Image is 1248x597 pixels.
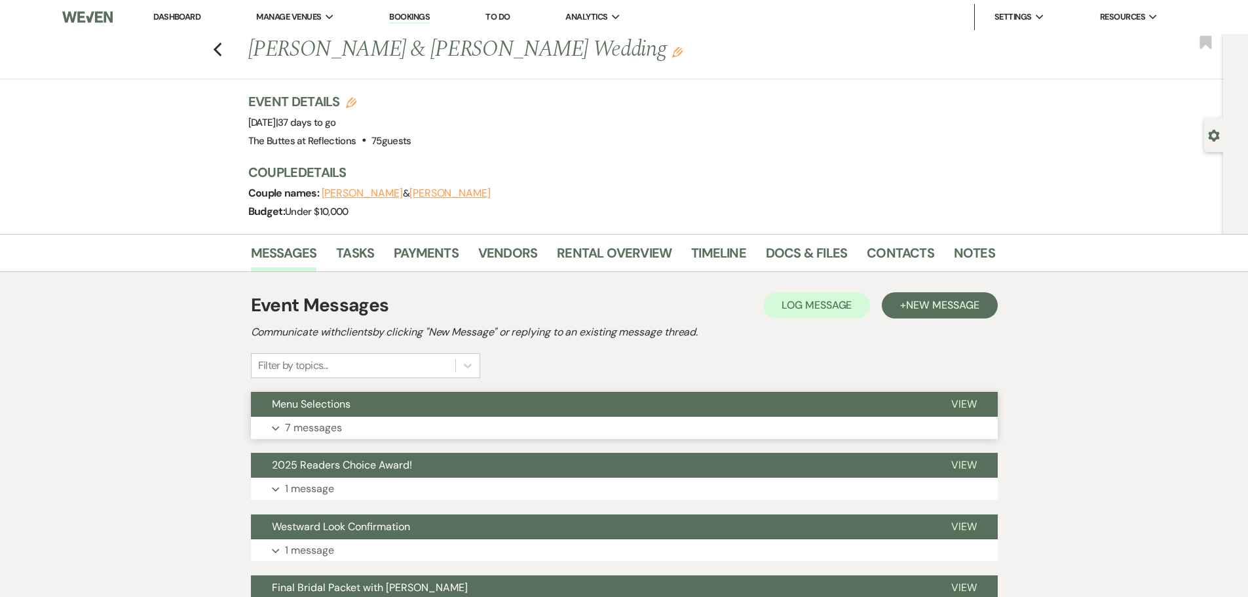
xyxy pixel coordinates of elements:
span: View [951,581,977,594]
div: Filter by topics... [258,358,328,374]
h1: [PERSON_NAME] & [PERSON_NAME] Wedding [248,34,835,66]
p: 1 message [285,480,334,497]
a: Vendors [478,242,537,271]
span: Couple names: [248,186,322,200]
span: 2025 Readers Choice Award! [272,458,412,472]
span: Final Bridal Packet with [PERSON_NAME] [272,581,468,594]
button: 7 messages [251,417,998,439]
button: +New Message [882,292,997,318]
a: Dashboard [153,11,200,22]
h1: Event Messages [251,292,389,319]
button: Log Message [763,292,870,318]
a: To Do [485,11,510,22]
span: [DATE] [248,116,336,129]
a: Bookings [389,11,430,24]
h3: Couple Details [248,163,982,182]
h3: Event Details [248,92,411,111]
span: View [951,397,977,411]
a: Timeline [691,242,746,271]
span: 37 days to go [278,116,336,129]
button: Edit [672,46,683,58]
a: Rental Overview [557,242,671,271]
span: Log Message [782,298,852,312]
p: 1 message [285,542,334,559]
a: Notes [954,242,995,271]
a: Payments [394,242,459,271]
span: Settings [994,10,1032,24]
button: [PERSON_NAME] [409,188,491,199]
img: Weven Logo [62,3,112,31]
a: Messages [251,242,317,271]
button: 2025 Readers Choice Award! [251,453,930,478]
span: The Buttes at Reflections [248,134,356,147]
span: View [951,520,977,533]
span: Resources [1100,10,1145,24]
h2: Communicate with clients by clicking "New Message" or replying to an existing message thread. [251,324,998,340]
span: 75 guests [371,134,411,147]
button: View [930,453,998,478]
span: New Message [906,298,979,312]
button: 1 message [251,539,998,562]
span: Analytics [565,10,607,24]
button: View [930,514,998,539]
span: & [322,187,491,200]
span: Manage Venues [256,10,321,24]
button: View [930,392,998,417]
button: Westward Look Confirmation [251,514,930,539]
span: View [951,458,977,472]
p: 7 messages [285,419,342,436]
span: Under $10,000 [285,205,349,218]
a: Tasks [336,242,374,271]
span: Menu Selections [272,397,350,411]
button: Open lead details [1208,128,1220,141]
a: Docs & Files [766,242,847,271]
span: Budget: [248,204,286,218]
button: Menu Selections [251,392,930,417]
button: 1 message [251,478,998,500]
a: Contacts [867,242,934,271]
span: Westward Look Confirmation [272,520,410,533]
button: [PERSON_NAME] [322,188,403,199]
span: | [276,116,336,129]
